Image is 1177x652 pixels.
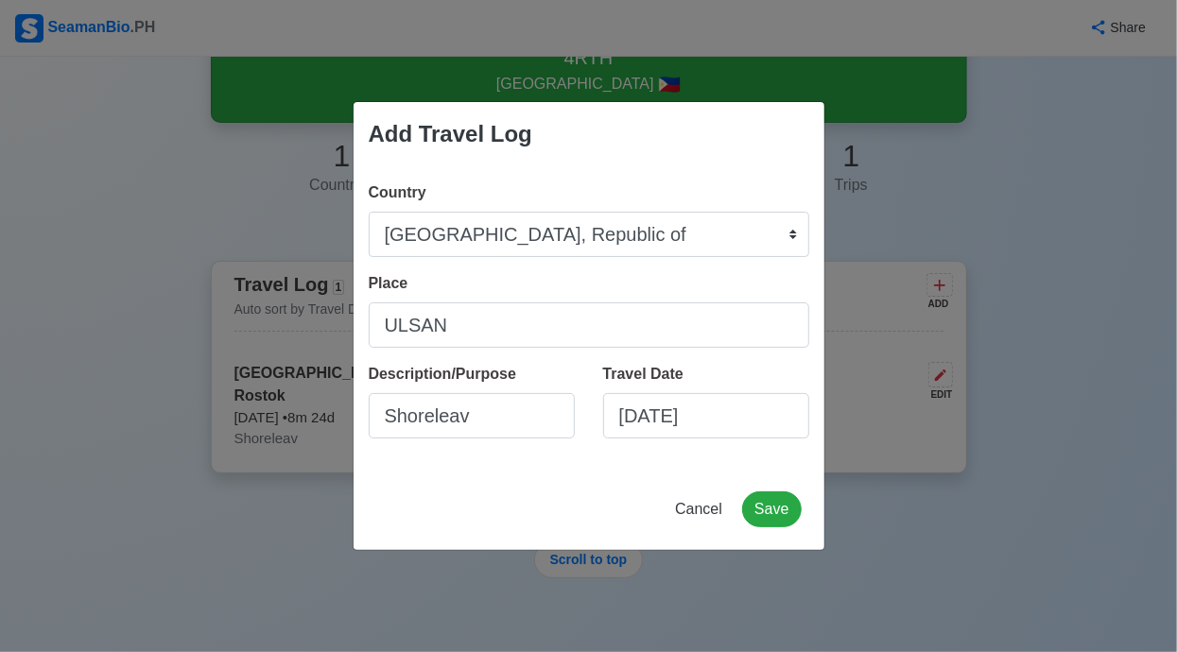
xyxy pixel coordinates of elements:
input: Ex: Pattaya [369,302,809,348]
button: Save [742,491,801,527]
span: Cancel [675,501,722,517]
label: Country [369,181,426,204]
input: Ex: Shoreleave/Bunkering/etc [369,393,575,438]
span: Place [369,275,408,291]
div: Travel Date [603,363,691,386]
div: Add Travel Log [369,117,532,151]
span: Description/Purpose [369,366,516,382]
button: Cancel [663,491,735,527]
